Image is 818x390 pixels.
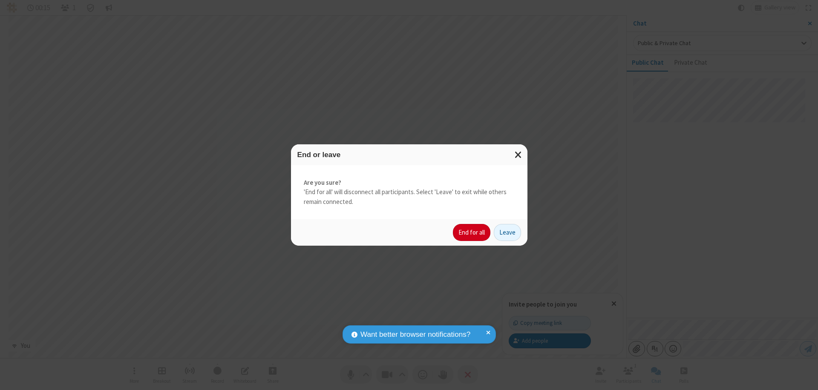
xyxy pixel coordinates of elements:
button: End for all [453,224,490,241]
strong: Are you sure? [304,178,515,188]
button: Close modal [510,144,527,165]
span: Want better browser notifications? [360,329,470,340]
button: Leave [494,224,521,241]
h3: End or leave [297,151,521,159]
div: 'End for all' will disconnect all participants. Select 'Leave' to exit while others remain connec... [291,165,527,220]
